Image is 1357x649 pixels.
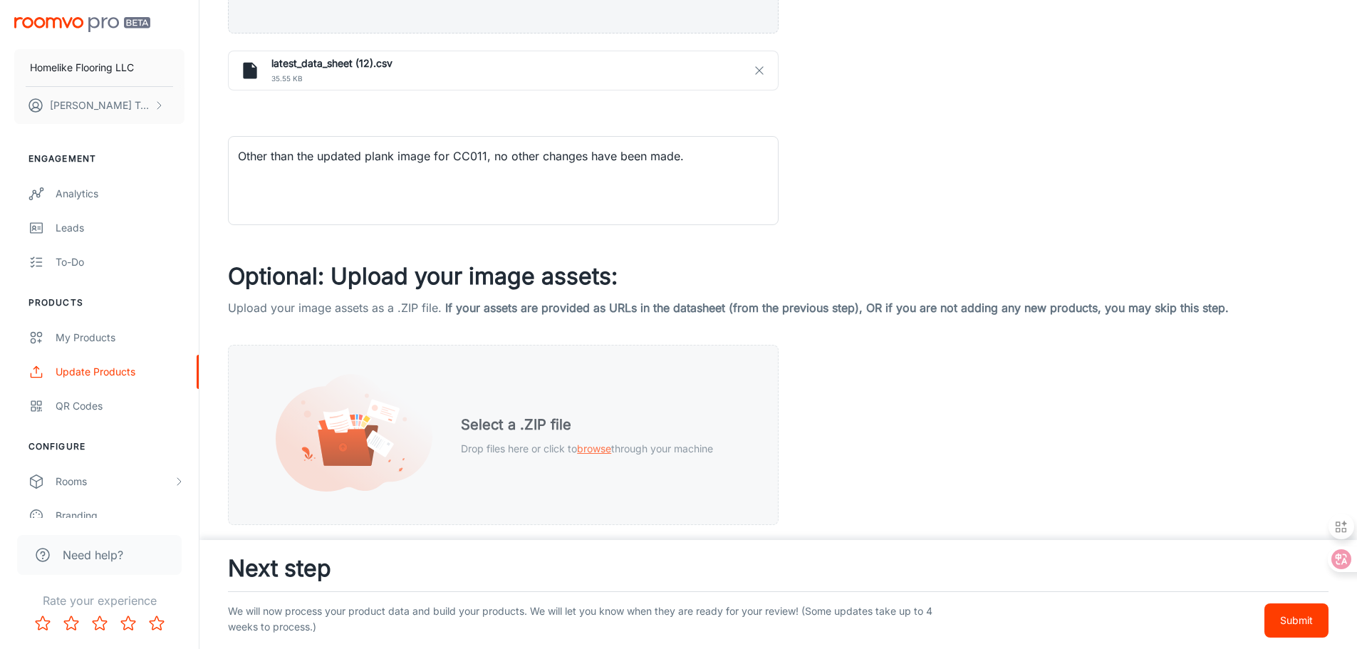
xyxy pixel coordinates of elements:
div: Leads [56,220,184,236]
p: Rate your experience [11,592,187,609]
div: Branding [56,508,184,524]
p: Submit [1280,613,1313,628]
h3: Next step [228,551,1329,586]
span: If your assets are provided as URLs in the datasheet (from the previous step), OR if you are not ... [445,301,1229,315]
p: [PERSON_NAME] Tang [50,98,150,113]
button: Rate 1 star [28,609,57,638]
span: 35.55 kB [271,71,766,85]
div: QR Codes [56,398,184,414]
img: Roomvo PRO Beta [14,17,150,32]
button: Rate 5 star [142,609,171,638]
div: Analytics [56,186,184,202]
button: Homelike Flooring LLC [14,49,184,86]
p: Upload your image assets as a .ZIP file. [228,299,1329,316]
button: Rate 4 star [114,609,142,638]
h5: Select a .ZIP file [461,414,713,435]
textarea: Other than the updated plank image for CC011, no other changes have been made. [238,148,769,214]
button: Rate 2 star [57,609,85,638]
div: Rooms [56,474,173,489]
div: My Products [56,330,184,346]
h3: Optional: Upload your image assets: [228,259,1329,294]
p: Drop files here or click to through your machine [461,441,713,457]
p: We will now process your product data and build your products. We will let you know when they are... [228,603,943,638]
h6: latest_data_sheet (12).csv [271,56,766,71]
div: To-do [56,254,184,270]
span: Need help? [63,546,123,564]
span: browse [577,442,611,455]
button: Rate 3 star [85,609,114,638]
div: Update Products [56,364,184,380]
p: Homelike Flooring LLC [30,60,134,76]
button: [PERSON_NAME] Tang [14,87,184,124]
div: Select a .ZIP fileDrop files here or click tobrowsethrough your machine [228,345,779,525]
button: Submit [1264,603,1329,638]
